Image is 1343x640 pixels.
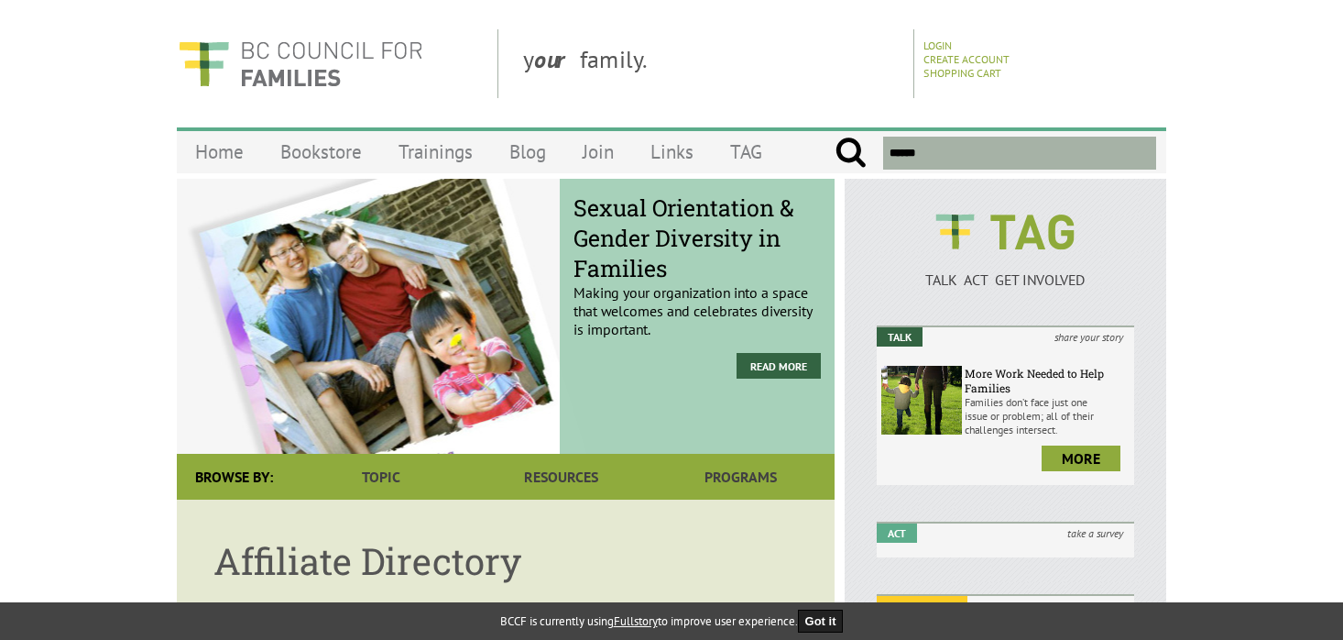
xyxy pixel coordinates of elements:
[534,44,580,74] strong: our
[923,52,1010,66] a: Create Account
[573,193,821,283] span: Sexual Orientation & Gender Diversity in Families
[1043,327,1134,347] i: share your story
[632,130,712,173] a: Links
[965,366,1130,395] h6: More Work Needed to Help Families
[1056,524,1134,543] i: take a survey
[177,130,262,173] a: Home
[965,395,1130,436] p: Families don’t face just one issue or problem; all of their challenges intersect.
[291,454,471,500] a: Topic
[835,137,867,170] input: Submit
[798,610,844,633] button: Got it
[380,130,491,173] a: Trainings
[471,454,650,500] a: Resources
[1042,446,1120,471] a: more
[877,596,967,615] em: Get Involved
[877,327,923,347] em: Talk
[213,536,798,585] h1: Affiliate Directory
[177,454,291,500] div: Browse By:
[1042,596,1134,615] i: join a campaign
[508,29,914,98] div: y family.
[923,66,1001,80] a: Shopping Cart
[651,454,831,500] a: Programs
[262,130,380,173] a: Bookstore
[877,252,1134,289] a: TALK ACT GET INVOLVED
[877,524,917,543] em: Act
[923,197,1087,267] img: BCCF's TAG Logo
[564,130,632,173] a: Join
[923,39,952,52] a: Login
[737,353,821,379] a: Read More
[877,270,1134,289] p: TALK ACT GET INVOLVED
[614,613,658,629] a: Fullstory
[177,29,424,98] img: BC Council for FAMILIES
[712,130,781,173] a: TAG
[491,130,564,173] a: Blog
